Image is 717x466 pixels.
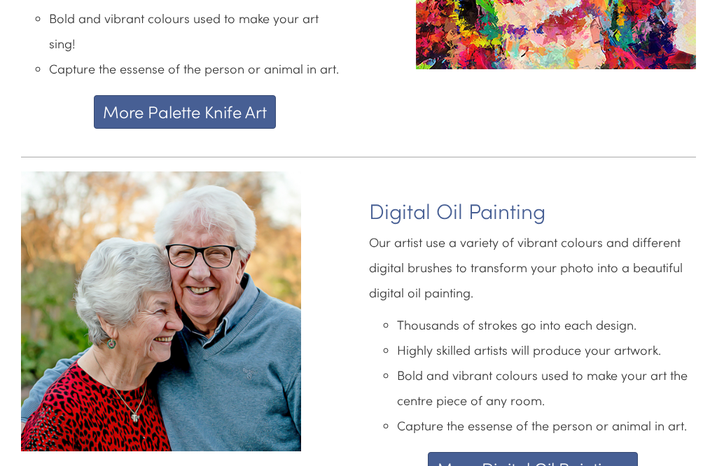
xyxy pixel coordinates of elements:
p: Our artist use a variety of vibrant colours and different digital brushes to transform your photo... [369,230,696,305]
img: HappyCouple.jpg [21,171,301,451]
li: Thousands of strokes go into each design. [397,312,696,337]
li: Bold and vibrant colours used to make your art the centre piece of any room. [397,362,696,413]
h3: Digital Oil Painting [369,199,696,223]
li: Highly skilled artists will produce your artwork. [397,337,696,362]
li: Capture the essense of the person or animal in art. [397,413,696,438]
li: Capture the essense of the person or animal in art. [49,56,348,81]
li: Bold and vibrant colours used to make your art sing! [49,6,348,56]
button: More Palette Knife Art [94,95,276,129]
a: More Palette Knife Art [21,95,348,129]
